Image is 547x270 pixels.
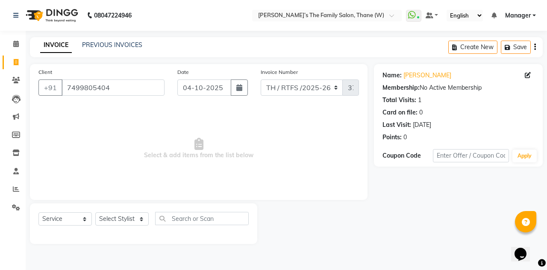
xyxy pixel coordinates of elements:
div: 0 [419,108,423,117]
span: Select & add items from the list below [38,106,359,191]
span: Manager [505,11,531,20]
button: Save [501,41,531,54]
iframe: chat widget [511,236,538,261]
div: Name: [382,71,402,80]
a: [PERSON_NAME] [403,71,451,80]
img: logo [22,3,80,27]
input: Search by Name/Mobile/Email/Code [62,79,165,96]
a: INVOICE [40,38,72,53]
button: Create New [448,41,497,54]
button: Apply [512,150,537,162]
a: PREVIOUS INVOICES [82,41,142,49]
div: Membership: [382,83,420,92]
div: 1 [418,96,421,105]
label: Date [177,68,189,76]
button: +91 [38,79,62,96]
input: Enter Offer / Coupon Code [433,149,509,162]
div: [DATE] [413,120,431,129]
div: No Active Membership [382,83,534,92]
label: Invoice Number [261,68,298,76]
b: 08047224946 [94,3,132,27]
div: Coupon Code [382,151,433,160]
input: Search or Scan [155,212,249,225]
div: Points: [382,133,402,142]
div: Total Visits: [382,96,416,105]
label: Client [38,68,52,76]
div: Card on file: [382,108,418,117]
div: Last Visit: [382,120,411,129]
div: 0 [403,133,407,142]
